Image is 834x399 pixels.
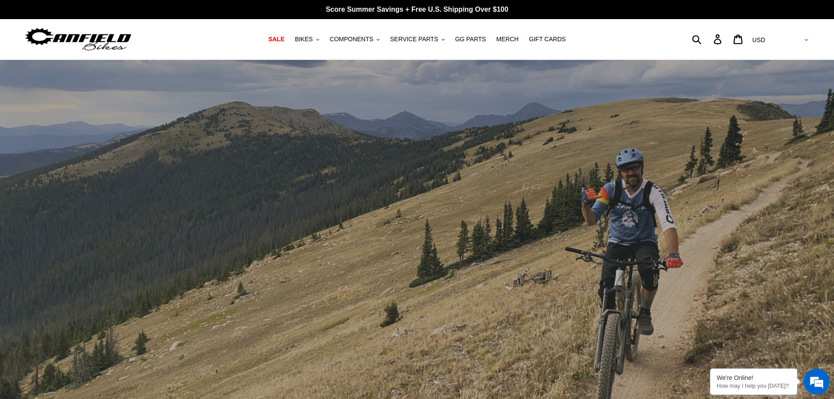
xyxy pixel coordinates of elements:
[268,36,285,43] span: SALE
[496,36,519,43] span: MERCH
[455,36,486,43] span: GG PARTS
[529,36,566,43] span: GIFT CARDS
[291,33,324,45] button: BIKES
[295,36,313,43] span: BIKES
[390,36,438,43] span: SERVICE PARTS
[386,33,449,45] button: SERVICE PARTS
[525,33,570,45] a: GIFT CARDS
[330,36,373,43] span: COMPONENTS
[451,33,490,45] a: GG PARTS
[697,30,719,49] input: Search
[717,383,791,389] p: How may I help you today?
[717,374,791,381] div: We're Online!
[264,33,289,45] a: SALE
[492,33,523,45] a: MERCH
[24,26,132,53] img: Canfield Bikes
[325,33,384,45] button: COMPONENTS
